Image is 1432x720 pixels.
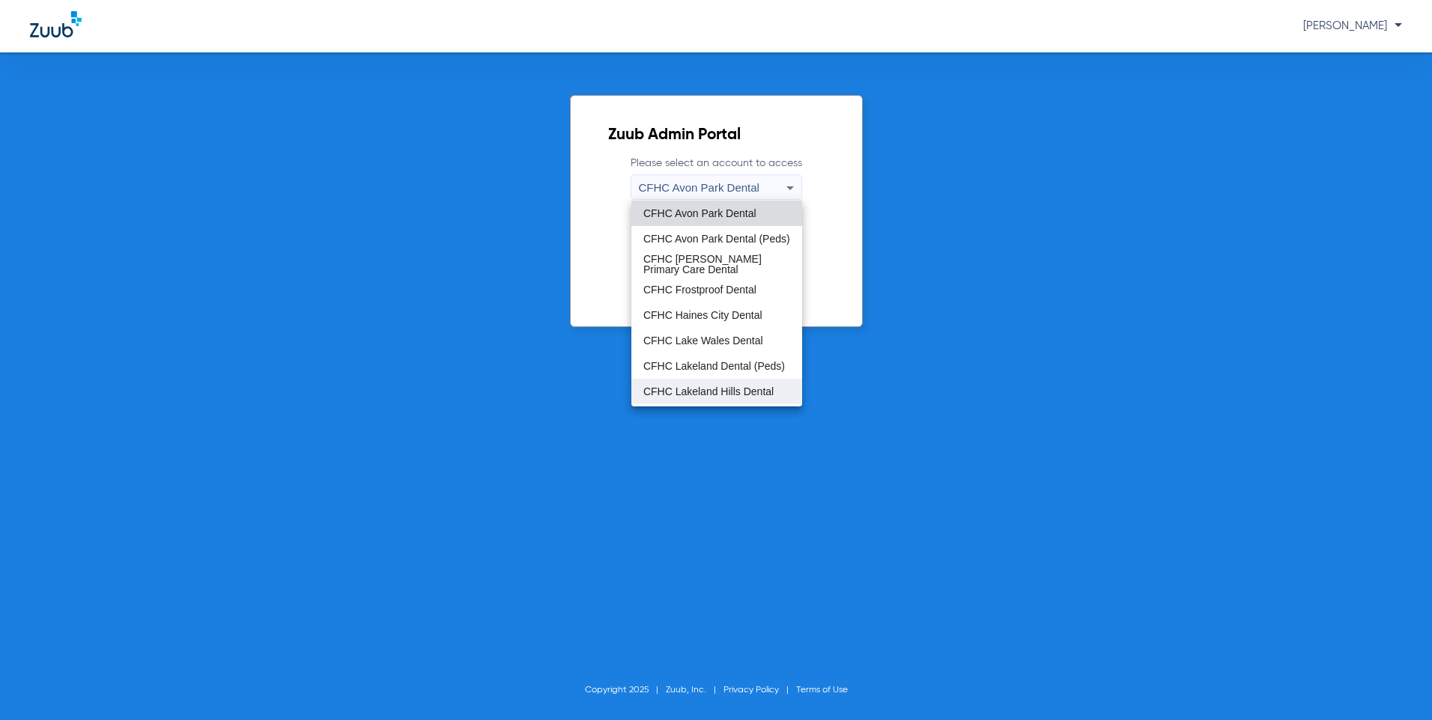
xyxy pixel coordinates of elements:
[643,284,756,295] span: CFHC Frostproof Dental
[643,310,762,320] span: CFHC Haines City Dental
[643,386,774,397] span: CFHC Lakeland Hills Dental
[1357,648,1432,720] iframe: Chat Widget
[643,361,785,371] span: CFHC Lakeland Dental (Peds)
[643,254,790,275] span: CFHC [PERSON_NAME] Primary Care Dental
[643,335,763,346] span: CFHC Lake Wales Dental
[643,234,790,244] span: CFHC Avon Park Dental (Peds)
[643,208,756,219] span: CFHC Avon Park Dental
